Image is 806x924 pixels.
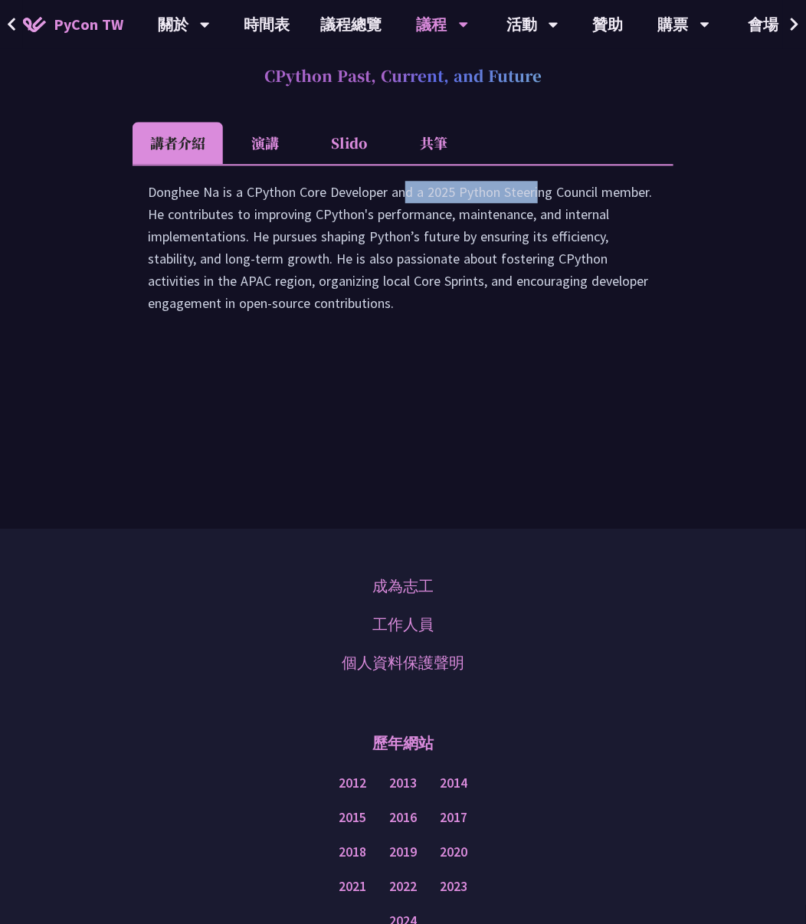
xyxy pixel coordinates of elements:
a: 2013 [389,774,417,793]
img: Home icon of PyCon TW 2025 [23,17,46,32]
a: 2019 [389,843,417,862]
a: 2022 [389,877,417,896]
h2: CPython Past, Current, and Future [133,53,673,99]
div: Donghee Na is a CPython Core Developer and a 2025 Python Steering Council member. He contributes ... [148,181,658,329]
a: 2012 [339,774,366,793]
li: 共筆 [392,122,476,164]
a: PyCon TW [8,5,139,44]
span: PyCon TW [54,13,123,36]
li: 演講 [223,122,307,164]
a: 2020 [440,843,467,862]
a: 2017 [440,808,467,827]
a: 2016 [389,808,417,827]
a: 成為志工 [372,575,434,598]
a: 2014 [440,774,467,793]
a: 個人資料保護聲明 [342,651,464,674]
a: 2021 [339,877,366,896]
a: 2018 [339,843,366,862]
a: 2023 [440,877,467,896]
a: 工作人員 [372,613,434,636]
li: Slido [307,122,392,164]
a: 2015 [339,808,366,827]
li: 講者介紹 [133,122,223,164]
p: 歷年網站 [372,720,434,766]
